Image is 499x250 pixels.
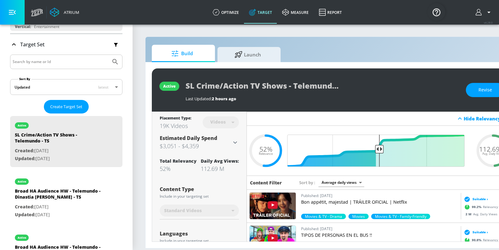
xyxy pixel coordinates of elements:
div: Estimated Daily Spend$3,051 - $4,359 [160,135,239,150]
div: Include in your targeting set [160,195,239,198]
a: Report [314,1,347,24]
p: [DATE] [15,211,103,219]
span: 99.2 % [472,205,483,209]
div: Entertainment [34,24,59,29]
a: optimize [208,1,244,24]
a: Published: [DATE]Bon appétit, majestad | TRÁILER OFICIAL | Netflix [301,192,458,214]
div: Vertical: [15,24,31,29]
span: Movies & TV - Family-Friendly [371,214,430,219]
span: Created: [15,204,34,210]
span: Estimated Daily Spend [160,135,217,142]
p: Bon appétit, majestad | TRÁILER OFICIAL | Netflix [301,199,458,205]
div: Content Type [160,187,239,192]
div: 50.0% [371,214,430,219]
div: active [18,180,26,183]
div: 112.69 M [201,165,239,172]
span: latest [98,84,109,90]
span: Movies [348,214,369,219]
p: [DATE] [15,147,103,155]
p: TIPOS DE PERSONAS EN EL BUS !! [301,232,458,238]
div: Updated [15,84,30,90]
div: Videos [207,119,229,125]
div: Avg. Daily Views [462,212,497,216]
span: Suitable › [472,230,488,235]
div: Suitable › [462,196,488,202]
div: activeBroad HA Audience HW - Telemundo - Dinastia [PERSON_NAME] - TSCreated:[DATE]Updated:[DATE] [10,172,122,223]
div: 19K Videos [160,122,191,130]
div: activeSL Crime/Action TV Shows - Telemundo - TSCreated:[DATE]Updated:[DATE] [10,116,122,167]
img: dZiakNg1boE [250,193,296,219]
span: Sort by [299,180,315,185]
div: Relevancy [462,235,498,245]
label: Sort By [18,77,32,81]
span: Build [158,46,206,61]
p: [DATE] [15,203,103,211]
div: 90.6% [348,214,369,219]
a: Atrium [50,8,79,17]
div: SL Crime/Action TV Shows - Telemundo - TS [15,132,103,147]
span: Updated: [15,155,36,161]
button: Open Resource Center [428,3,445,21]
div: Last Updated: [186,96,460,102]
span: Updated: [15,212,36,218]
span: 2 M [466,212,473,216]
p: [DATE] [15,155,103,163]
p: Published: [DATE] [301,192,458,199]
div: active [18,124,26,127]
input: Final Threshold [291,135,468,167]
button: Create Target Set [44,100,89,113]
div: 99.2% [301,214,346,219]
div: Relevancy [462,202,498,212]
div: Placement Type: [160,115,191,122]
span: 90.6 % [472,238,483,242]
span: Create Target Set [50,103,82,110]
span: 52% [259,146,272,152]
div: Average daily views [318,178,364,187]
div: Languages [160,231,239,236]
p: Target Set [20,41,45,48]
span: 2 hours ago [212,96,236,102]
span: Movies & TV - Drama [301,214,346,219]
h3: $3,051 - $4,359 [160,142,231,150]
a: Target [244,1,277,24]
div: Daily Avg Views: [201,158,239,164]
span: Suitable › [472,197,488,201]
div: Target Set [10,34,122,55]
h6: Content Filter [250,180,282,186]
a: measure [277,1,314,24]
div: active [163,84,175,89]
span: Revise [478,86,492,94]
span: Launch [224,47,272,62]
div: Broad HA Audience HW - Telemundo - Dinastia [PERSON_NAME] - TS [15,188,103,203]
a: Published: [DATE]TIPOS DE PERSONAS EN EL BUS !! [301,225,458,247]
div: active [18,236,26,239]
div: 52% [160,165,197,172]
div: Total Relevancy [160,158,197,164]
div: Suitable › [462,229,488,235]
input: Search by name or Id [13,58,108,66]
div: Atrium [61,9,79,15]
span: v 4.28.0 [484,21,493,24]
p: Published: [DATE] [301,225,458,232]
span: Created: [15,148,34,154]
div: Include in your targeting set [160,239,239,243]
span: Relevance [259,152,273,155]
span: Standard Videos [164,207,202,214]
